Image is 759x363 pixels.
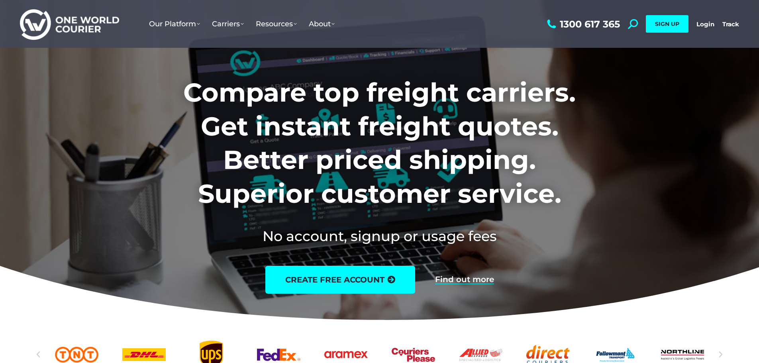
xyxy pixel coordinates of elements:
a: 1300 617 365 [545,19,620,29]
a: Login [696,20,714,28]
a: Carriers [206,12,250,36]
img: One World Courier [20,8,119,40]
h1: Compare top freight carriers. Get instant freight quotes. Better priced shipping. Superior custom... [131,76,628,210]
span: SIGN UP [655,20,679,27]
a: SIGN UP [646,15,688,33]
a: About [303,12,341,36]
a: Our Platform [143,12,206,36]
a: Resources [250,12,303,36]
span: Resources [256,20,297,28]
h2: No account, signup or usage fees [131,226,628,246]
a: Find out more [435,275,494,284]
a: Track [722,20,739,28]
a: create free account [265,266,415,294]
span: Carriers [212,20,244,28]
span: Our Platform [149,20,200,28]
span: About [309,20,335,28]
